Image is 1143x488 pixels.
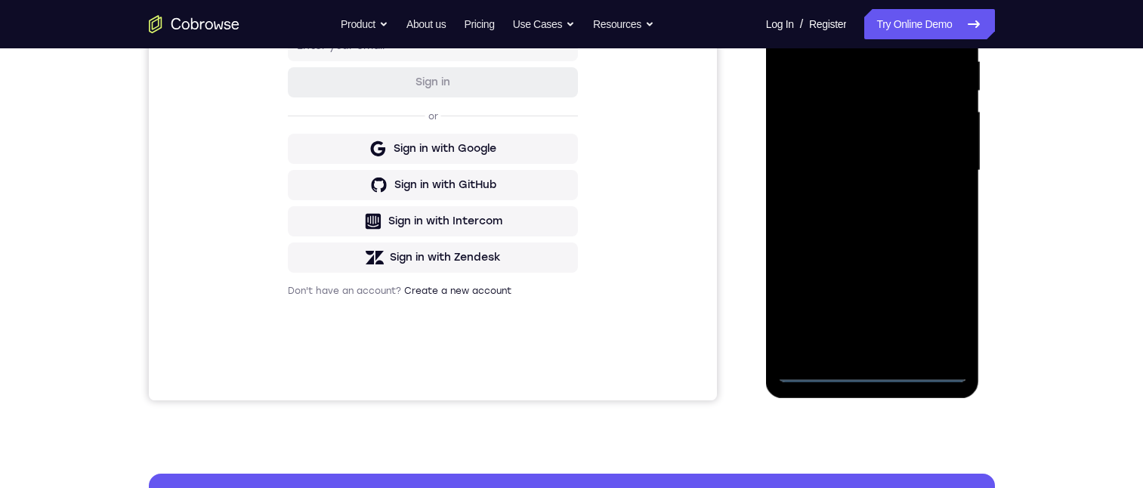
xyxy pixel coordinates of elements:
[139,391,429,403] p: Don't have an account?
[239,320,354,335] div: Sign in with Intercom
[246,283,348,298] div: Sign in with GitHub
[800,15,803,33] span: /
[139,239,429,270] button: Sign in with Google
[809,9,846,39] a: Register
[593,9,654,39] button: Resources
[464,9,494,39] a: Pricing
[139,312,429,342] button: Sign in with Intercom
[139,348,429,378] button: Sign in with Zendesk
[245,247,348,262] div: Sign in with Google
[406,9,446,39] a: About us
[276,216,292,228] p: or
[341,9,388,39] button: Product
[255,391,363,402] a: Create a new account
[766,9,794,39] a: Log In
[139,276,429,306] button: Sign in with GitHub
[149,15,239,33] a: Go to the home page
[513,9,575,39] button: Use Cases
[864,9,994,39] a: Try Online Demo
[241,356,352,371] div: Sign in with Zendesk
